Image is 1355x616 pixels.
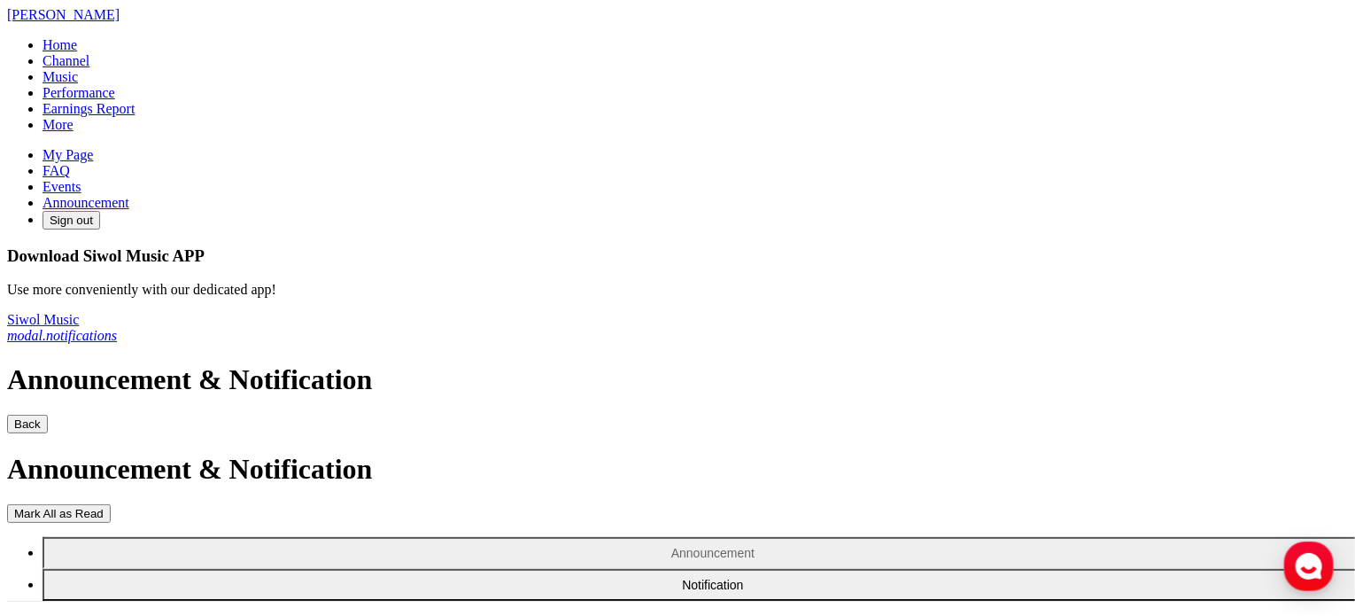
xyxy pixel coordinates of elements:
a: Home [43,37,77,52]
a: Messages [117,469,228,513]
h1: Announcement & Notification [7,453,1348,486]
a: Music [43,69,78,84]
span: Settings [262,495,306,510]
h1: Announcement & Notification [7,363,1348,396]
a: More [43,117,74,132]
a: FAQ [43,163,70,178]
a: Siwol Music [7,312,79,327]
a: My Page [43,147,93,162]
a: Go to My Profile [7,7,120,22]
button: 뒤로가기 [7,415,48,433]
a: Home [5,469,117,513]
span: Home [45,495,76,510]
a: modal.notifications [7,328,117,343]
a: Performance [43,85,115,100]
span: Back [14,417,41,431]
span: Messages [147,496,199,511]
a: Settings [228,469,340,513]
a: Announcement [43,195,129,210]
p: Use more conveniently with our dedicated app! [7,282,1348,298]
button: Mark All as Read [7,504,111,523]
a: Events [43,179,81,194]
h3: Download Siwol Music APP [7,246,1348,266]
span: [PERSON_NAME] [7,7,120,22]
a: Earnings Report [43,101,135,116]
a: Channel [43,53,89,68]
button: Sign out [43,211,100,230]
